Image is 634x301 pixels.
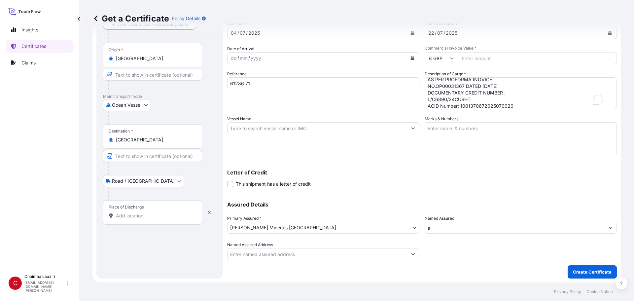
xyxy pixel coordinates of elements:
a: Insights [6,23,74,36]
p: [EMAIL_ADDRESS][DOMAIN_NAME][PERSON_NAME] [24,281,65,292]
button: Select transport [103,175,184,187]
input: Destination [116,136,194,143]
p: Letter of Credit [227,170,617,175]
label: Reference [227,71,247,77]
span: Ocean Vessel [112,102,141,108]
input: Place of Discharge [116,212,194,219]
input: Assured Name [425,222,605,234]
label: Marks & Numbers [425,116,458,122]
p: Get a Certificate [92,13,169,24]
input: Enter booking reference [227,77,419,89]
div: month, [239,54,248,62]
p: Insights [21,26,38,33]
span: This shipment has a letter of credit [236,181,311,187]
button: Show suggestions [407,122,419,134]
span: Commercial Invoice Value [425,46,617,51]
p: Policy Details [172,15,200,22]
button: Create Certificate [568,265,617,279]
span: [PERSON_NAME] Minerals [GEOGRAPHIC_DATA] [230,224,336,231]
button: [PERSON_NAME] Minerals [GEOGRAPHIC_DATA] [227,222,419,234]
span: Road / [GEOGRAPHIC_DATA] [112,178,175,184]
input: Type to search vessel name or IMO [228,122,407,134]
button: Select transport [103,99,151,111]
div: Place of Discharge [109,205,144,210]
div: day, [230,54,237,62]
div: Origin [109,47,123,53]
input: Text to appear on certificate [103,150,202,162]
p: Create Certificate [573,269,612,275]
label: Description of Cargo [425,71,466,77]
textarea: To enrich screen reader interactions, please activate Accessibility in Grammarly extension settings [425,77,617,109]
input: Origin [116,55,194,62]
p: Assured Details [227,202,617,207]
p: Claims [21,59,36,66]
p: Certificates [21,43,46,50]
button: Show suggestions [605,222,616,234]
a: Privacy Policy [554,289,581,294]
span: Date of Arrival [227,46,254,52]
div: / [248,54,250,62]
label: Vessel Name [227,116,251,122]
input: Text to appear on certificate [103,69,202,81]
div: / [237,54,239,62]
p: Chaimaa Laaziri [24,274,65,279]
label: Named Assured [425,215,454,222]
button: Show suggestions [407,248,419,260]
a: Cookie Notice [586,289,613,294]
div: Destination [109,129,133,134]
a: Claims [6,56,74,69]
div: year, [250,54,262,62]
input: Named Assured Address [228,248,407,260]
input: Enter amount [458,52,617,64]
a: Certificates [6,40,74,53]
label: Named Assured Address [227,242,273,248]
span: Primary Assured [227,215,261,222]
span: C [13,280,18,286]
p: Main transport mode [103,94,217,99]
button: Calendar [407,53,418,63]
